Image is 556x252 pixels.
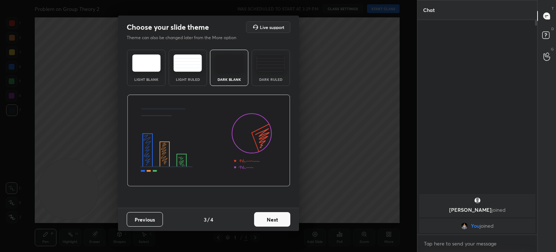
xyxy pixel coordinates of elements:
img: darkThemeBanner.d06ce4a2.svg [127,95,290,187]
img: lightTheme.e5ed3b09.svg [132,54,161,72]
p: G [551,46,554,52]
img: darkRuledTheme.de295e13.svg [256,54,285,72]
h4: / [207,216,210,223]
button: Next [254,212,290,227]
span: joined [492,206,506,213]
p: D [551,26,554,32]
img: default.png [474,197,481,204]
img: 9689d3ed888646769c7969bc1f381e91.jpg [461,222,468,230]
h2: Choose your slide theme [127,22,209,32]
img: darkTheme.f0cc69e5.svg [215,54,244,72]
div: Dark Blank [215,78,244,81]
h4: 4 [210,216,213,223]
p: Theme can also be changed later from the More option [127,34,244,41]
img: lightRuledTheme.5fabf969.svg [173,54,202,72]
div: Dark Ruled [256,78,285,81]
span: joined [480,223,494,229]
p: T [552,6,554,11]
h5: Live support [260,25,284,29]
div: Light Blank [132,78,161,81]
div: Light Ruled [173,78,202,81]
span: You [471,223,480,229]
div: grid [417,193,537,235]
button: Previous [127,212,163,227]
p: Chat [417,0,441,20]
p: [PERSON_NAME] [424,207,531,213]
h4: 3 [204,216,207,223]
